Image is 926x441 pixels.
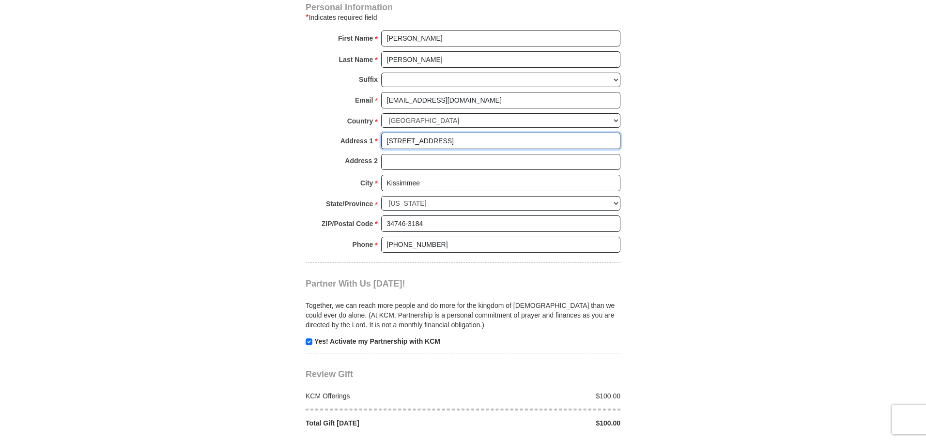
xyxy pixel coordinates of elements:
div: KCM Offerings [301,391,463,401]
div: Total Gift [DATE] [301,418,463,428]
h4: Personal Information [306,3,620,11]
div: $100.00 [463,418,626,428]
strong: Email [355,93,373,107]
strong: Country [347,114,373,128]
p: Together, we can reach more people and do more for the kingdom of [DEMOGRAPHIC_DATA] than we coul... [306,301,620,330]
strong: Last Name [339,53,373,66]
strong: State/Province [326,197,373,211]
strong: Phone [353,238,373,251]
strong: Suffix [359,73,378,86]
strong: Yes! Activate my Partnership with KCM [314,337,440,345]
strong: City [360,176,373,190]
span: Partner With Us [DATE]! [306,279,405,289]
strong: Address 1 [340,134,373,148]
strong: ZIP/Postal Code [322,217,373,230]
div: Indicates required field [306,12,620,23]
strong: First Name [338,31,373,45]
strong: Address 2 [345,154,378,167]
span: Review Gift [306,369,353,379]
div: $100.00 [463,391,626,401]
